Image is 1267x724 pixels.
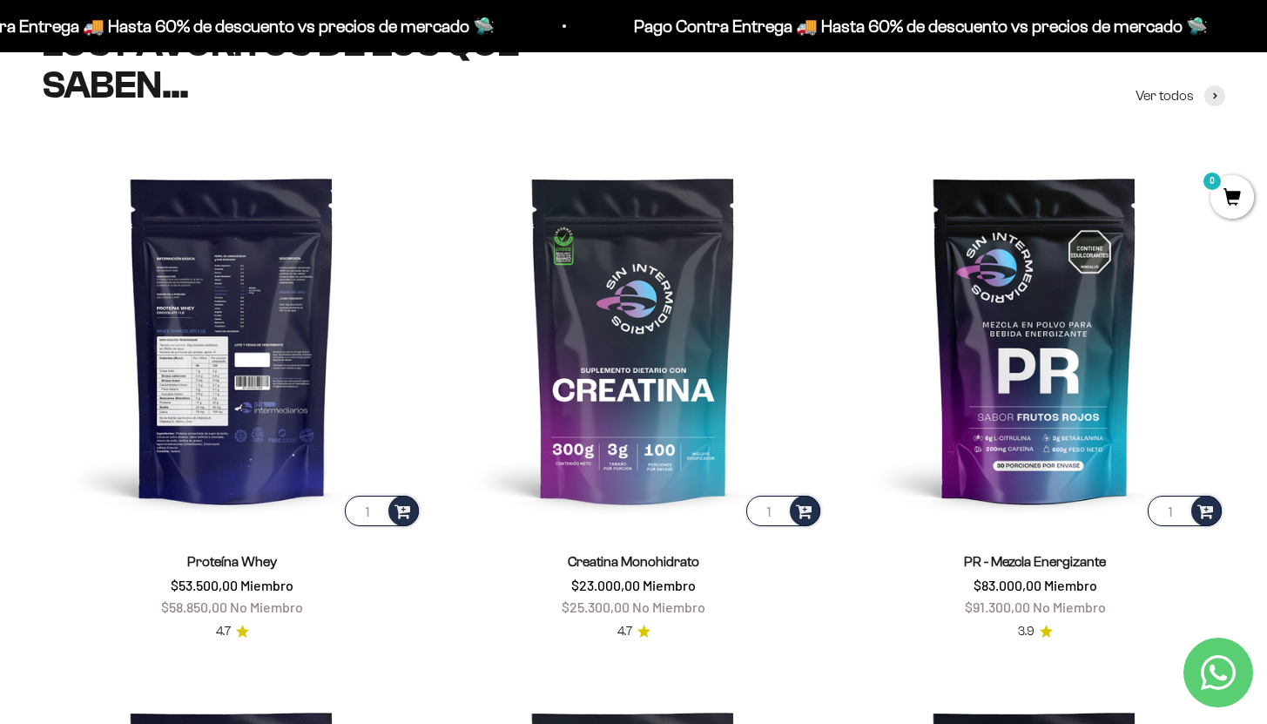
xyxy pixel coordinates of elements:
[42,149,422,530] img: Proteína Whey
[1033,599,1106,615] span: No Miembro
[617,622,650,641] a: 4.74.7 de 5.0 estrellas
[216,622,249,641] a: 4.74.7 de 5.0 estrellas
[562,599,630,615] span: $25.300,00
[964,554,1106,569] a: PR - Mezcla Energizante
[1136,85,1194,107] span: Ver todos
[571,577,640,593] span: $23.000,00
[216,622,231,641] span: 4.7
[187,554,277,569] a: Proteína Whey
[634,12,1208,40] p: Pago Contra Entrega 🚚 Hasta 60% de descuento vs precios de mercado 🛸
[965,599,1030,615] span: $91.300,00
[240,577,293,593] span: Miembro
[568,554,699,569] a: Creatina Monohidrato
[617,622,632,641] span: 4.7
[632,599,705,615] span: No Miembro
[643,577,696,593] span: Miembro
[1136,85,1225,107] a: Ver todos
[161,599,227,615] span: $58.850,00
[42,22,519,106] split-lines: LOS FAVORITOS DE LOS QUE SABEN...
[1018,622,1034,641] span: 3.9
[230,599,303,615] span: No Miembro
[974,577,1041,593] span: $83.000,00
[1210,189,1254,208] a: 0
[171,577,238,593] span: $53.500,00
[1044,577,1097,593] span: Miembro
[1202,171,1223,192] mark: 0
[1018,622,1053,641] a: 3.93.9 de 5.0 estrellas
